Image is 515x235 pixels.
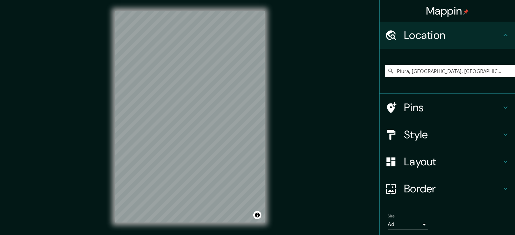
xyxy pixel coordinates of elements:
h4: Location [404,28,501,42]
div: Style [380,121,515,148]
canvas: Map [115,11,265,222]
div: Border [380,175,515,202]
img: pin-icon.png [463,9,469,15]
button: Toggle attribution [253,211,261,219]
h4: Layout [404,155,501,168]
h4: Style [404,128,501,141]
input: Pick your city or area [385,65,515,77]
h4: Mappin [426,4,469,18]
h4: Pins [404,101,501,114]
div: Layout [380,148,515,175]
div: Pins [380,94,515,121]
div: A4 [388,219,428,230]
div: Location [380,22,515,49]
h4: Border [404,182,501,195]
label: Size [388,213,395,219]
iframe: Help widget launcher [455,209,508,228]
